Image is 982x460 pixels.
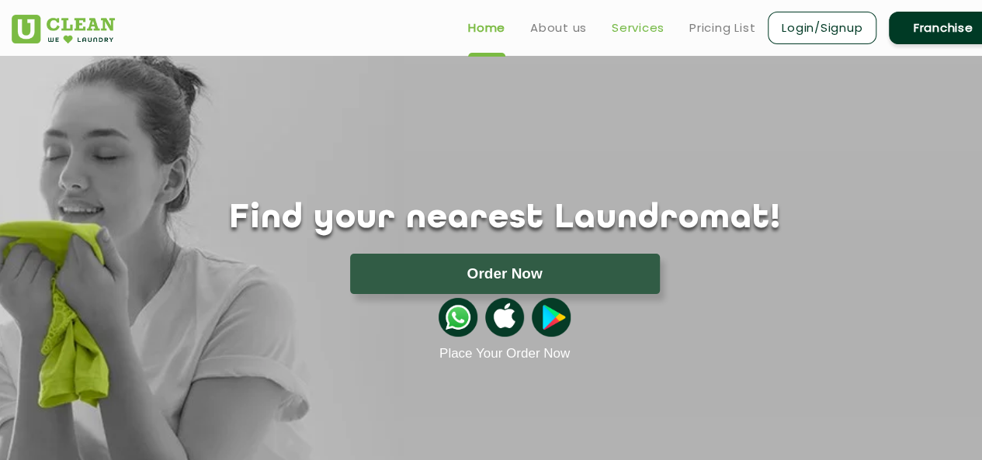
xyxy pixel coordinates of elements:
a: Place Your Order Now [439,346,570,361]
a: Pricing List [689,19,755,37]
img: UClean Laundry and Dry Cleaning [12,15,115,43]
a: About us [530,19,587,37]
button: Order Now [350,254,660,294]
a: Home [468,19,505,37]
img: whatsappicon.png [439,298,477,337]
img: apple-icon.png [485,298,524,337]
a: Services [612,19,664,37]
img: playstoreicon.png [532,298,571,337]
a: Login/Signup [768,12,876,44]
